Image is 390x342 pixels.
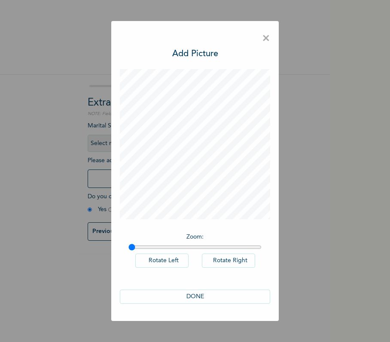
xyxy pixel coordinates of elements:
[128,233,262,242] p: Zoom :
[88,157,242,192] span: Please add a recent Passport Photograph
[172,48,218,61] h3: Add Picture
[120,290,270,304] button: DONE
[202,254,255,268] button: Rotate Right
[262,30,270,48] span: ×
[135,254,189,268] button: Rotate Left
